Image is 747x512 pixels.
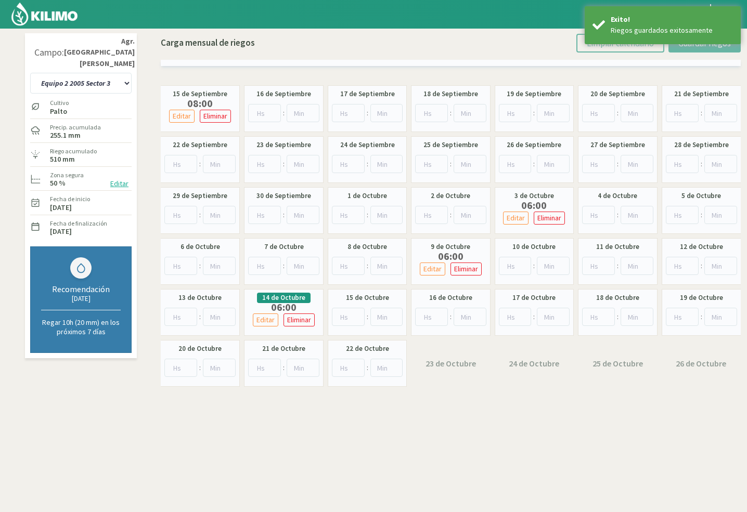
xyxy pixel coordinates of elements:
span: : [367,209,368,220]
span: : [199,311,201,322]
span: : [367,362,368,373]
input: Min [370,257,403,275]
p: Eliminar [537,212,561,224]
label: Cultivo [50,98,69,108]
span: : [533,108,535,119]
input: Min [704,206,737,224]
input: Min [704,155,737,173]
span: : [450,159,452,169]
label: 50 % [50,180,66,187]
span: : [199,159,201,169]
input: Min [203,155,236,173]
div: Riegos guardados exitosamente [611,25,733,36]
label: 22 de Septiembre [173,140,227,150]
label: 8 de Octubre [347,242,387,252]
input: Hs [499,257,532,275]
span: : [199,209,201,220]
label: 25 de Octubre [593,357,643,370]
p: Regar 10h (20 mm) en los próximos 7 días [41,318,121,336]
input: Hs [332,257,365,275]
input: Min [287,104,319,122]
label: 06:00 [500,201,568,209]
input: Min [203,359,236,377]
span: : [617,260,619,271]
label: Fecha de finalización [50,219,107,228]
label: Fecha de inicio [50,194,90,204]
span: : [533,311,535,322]
label: 255.1 mm [50,132,81,139]
span: : [617,209,619,220]
input: Hs [248,257,281,275]
label: 1 de Octubre [347,191,387,201]
input: Min [370,155,403,173]
input: Hs [164,257,197,275]
label: 510 mm [50,156,75,163]
label: 20 de Octubre [178,344,222,354]
input: Hs [666,104,699,122]
input: Hs [248,206,281,224]
label: 20 de Septiembre [590,89,645,99]
input: Min [621,257,653,275]
button: Eliminar [284,313,315,326]
label: 10 de Octubre [512,242,556,252]
span: : [533,159,535,169]
input: Hs [666,206,699,224]
input: Min [621,206,653,224]
label: 6 de Octubre [181,242,220,252]
label: 23 de Septiembre [256,140,311,150]
label: 15 de Octubre [346,293,389,303]
p: Editar [507,212,525,224]
input: Hs [666,155,699,173]
input: Hs [499,308,532,326]
span: : [283,209,285,220]
span: : [701,159,702,169]
input: Hs [332,308,365,326]
input: Hs [582,257,615,275]
label: 26 de Septiembre [507,140,561,150]
span: : [283,362,285,373]
input: Min [454,104,486,122]
input: Hs [415,104,448,122]
label: 16 de Octubre [429,293,472,303]
div: Exito! [611,14,733,25]
input: Min [454,308,486,326]
label: 7 de Octubre [264,242,304,252]
label: 11 de Octubre [596,242,639,252]
label: 19 de Octubre [680,293,723,303]
div: [DATE] [41,294,121,303]
p: Carga mensual de riegos [161,36,255,50]
label: 23 de Octubre [426,357,476,370]
strong: Agr. [GEOGRAPHIC_DATA][PERSON_NAME] [64,36,135,69]
input: Hs [666,308,699,326]
input: Min [537,308,570,326]
label: 18 de Septiembre [423,89,478,99]
label: Zona segura [50,170,84,180]
span: : [533,260,535,271]
label: Riego acumulado [50,147,97,156]
span: : [199,362,201,373]
input: Min [203,257,236,275]
input: Hs [415,155,448,173]
input: Hs [248,155,281,173]
label: Palto [50,108,69,115]
button: Limpiar calendario [576,34,664,52]
span: : [367,260,368,271]
label: 08:00 [166,99,234,108]
button: Editar [420,262,445,275]
button: Eliminar [534,212,565,225]
input: Min [454,206,486,224]
input: Min [621,155,653,173]
span: : [283,108,285,119]
span: : [283,260,285,271]
label: [DATE] [50,228,72,235]
input: Min [704,308,737,326]
span: : [701,108,702,119]
div: Recomendación [41,284,121,294]
label: 4 de Octubre [598,191,637,201]
input: Min [370,206,403,224]
input: Hs [415,308,448,326]
input: Hs [415,206,448,224]
span: : [701,311,702,322]
input: Min [203,308,236,326]
button: Eliminar [450,262,482,275]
